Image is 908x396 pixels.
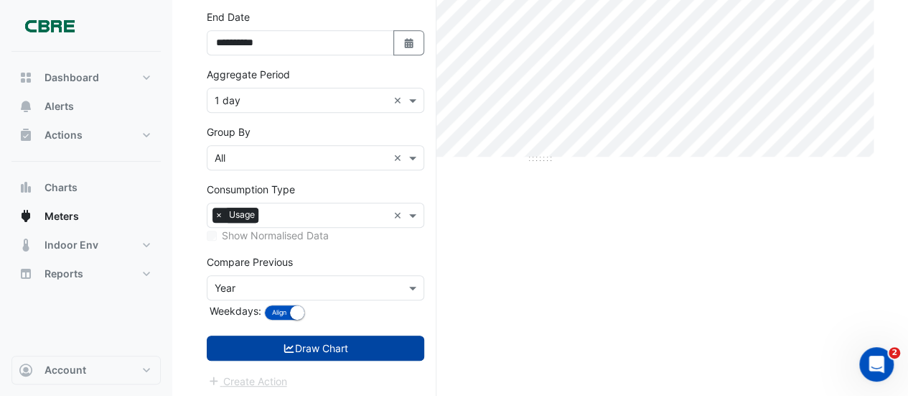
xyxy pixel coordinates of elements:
[45,99,74,114] span: Alerts
[859,347,894,382] iframe: Intercom live chat
[45,70,99,85] span: Dashboard
[393,208,406,223] span: Clear
[19,209,33,224] app-icon: Meters
[393,93,406,108] span: Clear
[222,228,329,243] label: Show Normalised Data
[207,374,288,386] app-escalated-ticket-create-button: Please draw the charts first
[225,208,258,222] span: Usage
[11,231,161,259] button: Indoor Env
[45,128,83,142] span: Actions
[11,173,161,202] button: Charts
[19,70,33,85] app-icon: Dashboard
[11,121,161,149] button: Actions
[207,254,293,270] label: Compare Previous
[889,347,900,359] span: 2
[207,67,290,82] label: Aggregate Period
[393,150,406,165] span: Clear
[45,267,83,281] span: Reports
[207,336,424,361] button: Draw Chart
[45,180,78,195] span: Charts
[11,356,161,385] button: Account
[19,128,33,142] app-icon: Actions
[45,363,86,377] span: Account
[19,238,33,252] app-icon: Indoor Env
[45,209,79,224] span: Meters
[11,202,161,231] button: Meters
[45,238,98,252] span: Indoor Env
[403,37,416,49] fa-icon: Select Date
[19,267,33,281] app-icon: Reports
[11,259,161,288] button: Reports
[19,180,33,195] app-icon: Charts
[11,92,161,121] button: Alerts
[207,124,251,139] label: Group By
[11,63,161,92] button: Dashboard
[207,9,250,24] label: End Date
[207,303,261,318] label: Weekdays:
[19,99,33,114] app-icon: Alerts
[17,11,82,40] img: Company Logo
[207,182,295,197] label: Consumption Type
[212,208,225,222] span: ×
[207,228,424,243] div: Selected meters/streams do not support normalisation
